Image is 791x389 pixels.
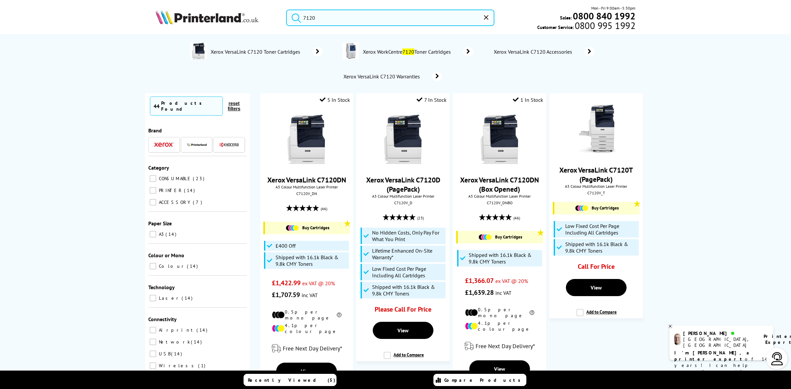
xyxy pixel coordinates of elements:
img: Printerland Logo [156,10,258,24]
span: Sales: [560,14,572,21]
span: View [494,366,505,372]
a: Buy Cartridges [558,205,636,211]
img: Cartridges [575,205,588,211]
button: reset filters [223,100,245,112]
span: 14 [184,187,196,193]
li: 0.5p per mono page [465,307,535,319]
a: View [469,360,530,377]
li: 0.5p per mono page [272,309,341,321]
span: 14 [187,263,199,269]
input: Colour 14 [150,263,156,269]
span: (46) [321,203,327,215]
span: Shipped with 16.1k Black & 9.8k CMY Toners [276,254,347,267]
div: modal_delivery [456,337,543,355]
span: Free Next Day Delivery* [283,345,342,352]
span: View [301,368,312,375]
span: View [591,284,602,291]
p: of 14 years! I can help you choose the right product [674,350,769,381]
label: Add to Compare [576,309,617,321]
a: 0800 840 1992 [572,13,635,19]
span: A3 Colour Multifunction Laser Printer [456,194,543,199]
img: Xerox [154,142,174,147]
span: View [397,327,409,334]
span: Buy Cartridges [495,234,522,240]
span: Shipped with 16.1k Black & 9.8k CMY Toners [469,252,541,265]
img: Cartridges [286,225,299,231]
a: Xerox VersaLink C7120 Toner Cartridges [210,43,323,61]
span: 7 [193,199,204,205]
li: 4.1p per colour page [465,320,535,332]
span: Low Fixed Cost Per Page Including All Cartridges [565,223,637,236]
input: CONSUMABLE 23 [150,175,156,182]
span: Xerox VersaLink C7120 Warranties [342,73,422,80]
img: xerox-c7100t-front-3-tray-small.jpg [571,105,621,154]
a: Xerox VersaLink C7120 Accessories [493,47,595,56]
span: PRINTER [157,187,183,193]
span: Low Fixed Cost Per Page Including All Cartridges [372,265,444,279]
div: C7120V_DNBO [458,200,541,205]
span: 1 [198,363,207,369]
span: 14 [196,327,209,333]
a: Buy Cartridges [268,225,347,231]
a: Xerox WorkCentre7120Toner Cartridges [362,43,473,61]
input: A3 14 [150,231,156,237]
span: Buy Cartridges [592,205,619,211]
img: C7120V_DN-conspage.jpg [190,43,207,59]
span: 23 [193,176,206,181]
span: CONSUMABLE [157,176,192,181]
div: Call For Price [561,262,631,274]
span: Xerox VersaLink C7120 Accessories [493,48,575,55]
span: Free Next Day Delivery* [476,342,535,350]
span: Category [148,164,169,171]
span: £1,639.28 [465,288,494,297]
div: modal_delivery [263,339,350,358]
span: Airprint [157,327,196,333]
div: [PERSON_NAME] [683,330,755,336]
span: Xerox WorkCentre Toner Cartridges [362,48,454,55]
span: Mon - Fri 9:00am - 5:30pm [591,5,635,11]
img: Xerox-WorkCentre-7120-7125-conspage.jpg [342,43,359,59]
li: 4.1p per colour page [272,322,341,334]
span: Network [157,339,190,345]
span: £1,366.07 [465,276,494,285]
span: No Hidden Costs, Only Pay For What You Print [372,229,444,242]
img: ashley-livechat.png [674,334,681,345]
span: Colour or Mono [148,252,184,259]
a: Xerox VersaLink C7120DN [267,175,346,184]
img: Printerland [187,143,207,146]
span: £1,707.59 [272,291,300,299]
input: Laser 14 [150,295,156,301]
a: View [566,279,627,296]
a: Xerox VersaLink C7120 Warranties [342,72,442,81]
span: Compare Products [444,377,524,383]
span: 14 [191,339,203,345]
div: 1 In Stock [513,97,543,103]
span: 14 [182,295,194,301]
img: Xerox-C7120-Front-Main-Small.jpg [475,115,524,164]
img: Xerox-C7120-Front-Main-Small.jpg [282,115,331,164]
input: Network 14 [150,339,156,345]
div: C7120V_DN [265,191,348,196]
span: ex VAT @ 20% [302,280,335,287]
a: Recently Viewed (5) [244,374,337,386]
span: inc VAT [495,290,512,296]
label: Add to Compare [384,352,424,364]
a: View [276,363,337,380]
span: A3 Colour Multifunction Laser Printer [553,184,639,189]
span: 0800 995 1992 [574,22,635,29]
a: Compare Products [433,374,526,386]
img: user-headset-light.svg [771,352,784,365]
a: Xerox VersaLink C7120T (PagePack) [559,165,633,184]
div: [GEOGRAPHIC_DATA], [GEOGRAPHIC_DATA] [683,336,755,348]
span: Wireless [157,363,197,369]
span: (23) [417,212,424,224]
span: Shipped with 16.1k Black & 9.8k CMY Toners [565,241,637,254]
span: Connectivity [148,316,177,322]
span: Laser [157,295,181,301]
span: 44 [154,103,160,109]
img: Xerox-C7120-Front-Main-Small.jpg [378,115,428,164]
span: USB [157,351,170,357]
span: ex VAT @ 20% [495,278,528,284]
a: Printerland Logo [156,10,278,26]
span: ACCESSORY [157,199,192,205]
